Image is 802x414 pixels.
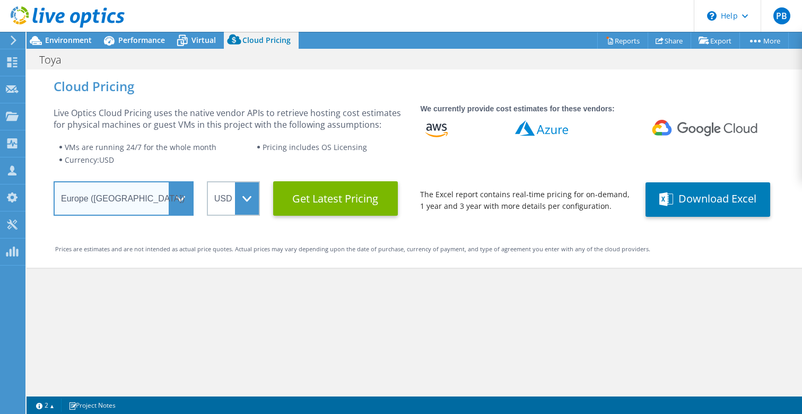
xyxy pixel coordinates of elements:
[34,54,78,66] h1: Toya
[273,181,398,216] button: Get Latest Pricing
[118,35,165,45] span: Performance
[54,81,775,92] div: Cloud Pricing
[191,35,216,45] span: Virtual
[61,399,123,412] a: Project Notes
[420,189,632,212] div: The Excel report contains real-time pricing for on-demand, 1 year and 3 year with more details pe...
[29,399,62,412] a: 2
[45,35,92,45] span: Environment
[55,243,773,255] div: Prices are estimates and are not intended as actual price quotes. Actual prices may vary dependin...
[707,11,717,21] svg: \n
[263,142,367,152] span: Pricing includes OS Licensing
[646,182,770,217] button: Download Excel
[597,32,648,49] a: Reports
[773,7,790,24] span: PB
[65,155,114,165] span: Currency: USD
[242,35,291,45] span: Cloud Pricing
[691,32,740,49] a: Export
[648,32,691,49] a: Share
[420,104,614,113] strong: We currently provide cost estimates for these vendors:
[54,107,407,130] div: Live Optics Cloud Pricing uses the native vendor APIs to retrieve hosting cost estimates for phys...
[65,142,216,152] span: VMs are running 24/7 for the whole month
[739,32,789,49] a: More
